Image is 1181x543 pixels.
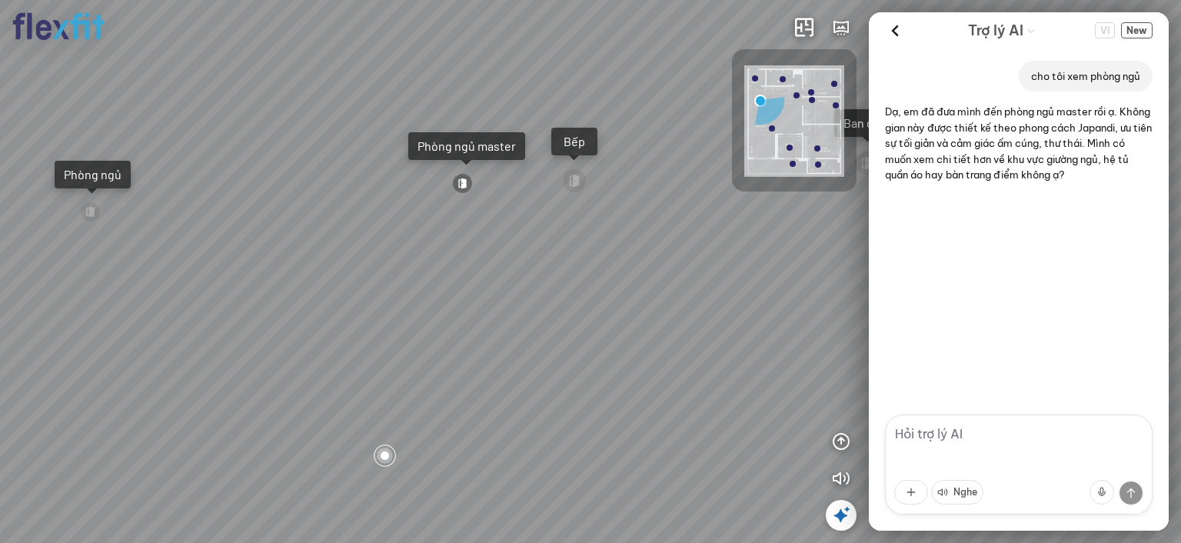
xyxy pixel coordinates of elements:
[561,134,588,149] div: Bếp
[1121,22,1153,38] span: New
[968,18,1036,42] div: AI Guide options
[1095,22,1115,38] span: VI
[931,480,983,505] button: Nghe
[64,167,121,182] div: Phòng ngủ
[1095,22,1115,38] button: Change language
[1031,68,1140,84] p: cho tôi xem phòng ngủ
[968,20,1023,42] span: Trợ lý AI
[744,65,844,177] img: Flexfit_Apt1_M__JKL4XAWR2ATG.png
[418,138,516,154] div: Phòng ngủ master
[12,12,105,41] img: logo
[1121,22,1153,38] button: New Chat
[885,104,1153,182] p: Dạ, em đã đưa mình đến phòng ngủ master rồi ạ. Không gian này được thiết kế theo phong cách Japan...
